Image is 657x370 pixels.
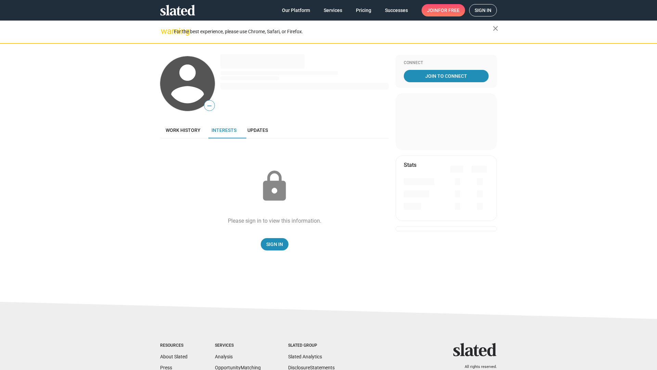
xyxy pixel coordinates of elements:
[404,60,489,66] div: Connect
[211,127,236,133] span: Interests
[282,4,310,16] span: Our Platform
[266,238,283,250] span: Sign In
[438,4,460,16] span: for free
[174,27,493,36] div: For the best experience, please use Chrome, Safari, or Firefox.
[318,4,348,16] a: Services
[324,4,342,16] span: Services
[242,122,273,138] a: Updates
[160,122,206,138] a: Work history
[350,4,377,16] a: Pricing
[288,343,335,348] div: Slated Group
[276,4,315,16] a: Our Platform
[422,4,465,16] a: Joinfor free
[247,127,268,133] span: Updates
[206,122,242,138] a: Interests
[405,70,487,82] span: Join To Connect
[404,70,489,82] a: Join To Connect
[469,4,497,16] a: Sign in
[356,4,371,16] span: Pricing
[160,354,188,359] a: About Slated
[475,4,491,16] span: Sign in
[215,343,261,348] div: Services
[385,4,408,16] span: Successes
[257,169,292,203] mat-icon: lock
[379,4,413,16] a: Successes
[491,24,500,33] mat-icon: close
[427,4,460,16] span: Join
[288,354,322,359] a: Slated Analytics
[166,127,201,133] span: Work history
[215,354,233,359] a: Analysis
[160,343,188,348] div: Resources
[261,238,288,250] a: Sign In
[228,217,321,224] div: Please sign in to view this information.
[204,101,215,110] span: —
[161,27,169,35] mat-icon: warning
[404,161,416,169] mat-card-title: Stats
